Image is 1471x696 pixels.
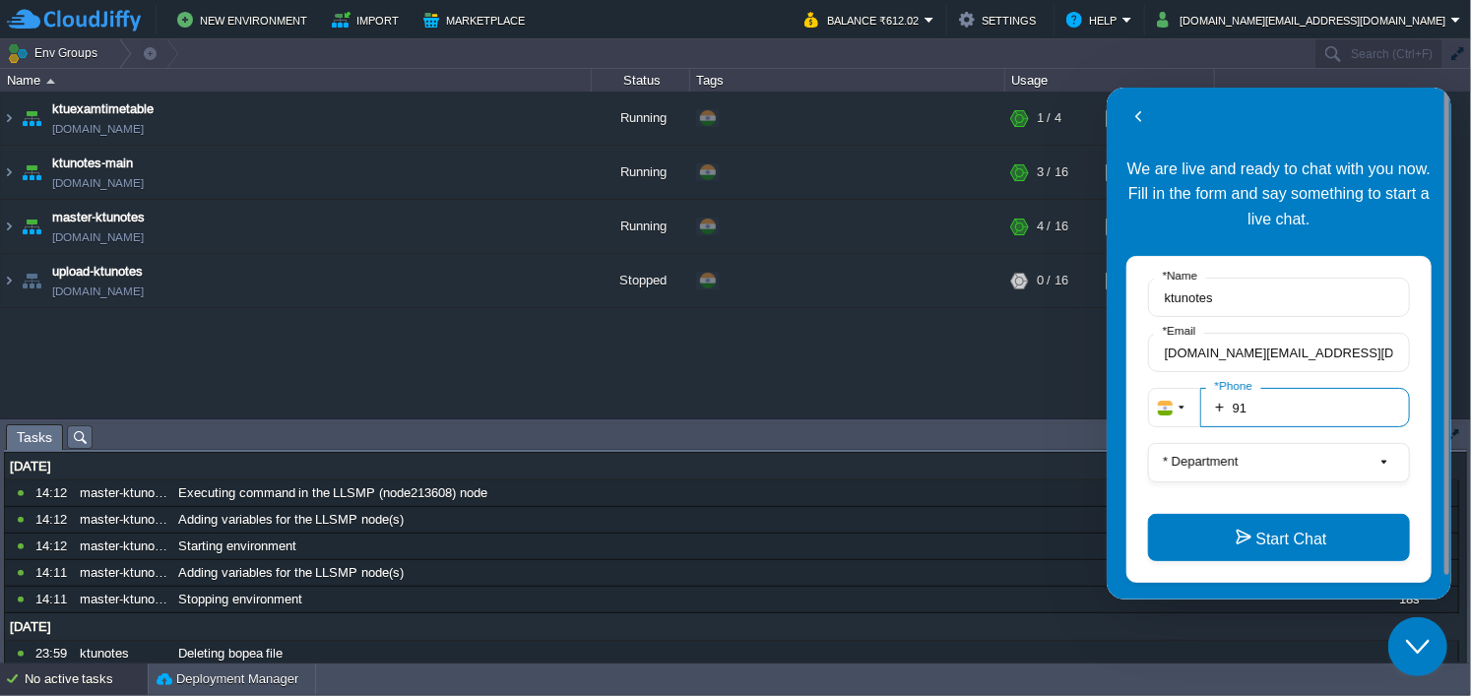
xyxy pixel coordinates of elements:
[1388,617,1451,676] iframe: chat widget
[25,664,148,695] div: No active tasks
[1361,587,1457,612] div: 18s
[17,425,52,450] span: Tasks
[18,146,45,199] img: AMDAwAAAACH5BAEAAAAALAAAAAABAAEAAAICRAEAOw==
[35,480,73,506] div: 14:12
[5,454,1458,479] div: [DATE]
[52,154,133,173] a: ktunotes-main
[52,119,144,139] a: [DOMAIN_NAME]
[592,254,690,307] div: Stopped
[1006,69,1214,92] div: Usage
[7,8,141,32] img: CloudJiffy
[5,614,1458,640] div: [DATE]
[592,200,690,253] div: Running
[52,208,145,227] a: master-ktunotes
[178,645,283,663] span: Deleting bopea file
[18,254,45,307] img: AMDAwAAAACH5BAEAAAAALAAAAAABAAEAAAICRAEAOw==
[178,564,404,582] span: Adding variables for the LLSMP node(s)
[35,560,73,586] div: 14:11
[1037,200,1068,253] div: 4 / 16
[75,641,171,666] div: ktunotes
[75,560,171,586] div: master-ktunotes
[804,8,925,32] button: Balance ₹612.02
[46,79,55,84] img: AMDAwAAAACH5BAEAAAAALAAAAAABAAEAAAICRAEAOw==
[1,92,17,145] img: AMDAwAAAACH5BAEAAAAALAAAAAABAAEAAAICRAEAOw==
[157,669,298,689] button: Deployment Manager
[18,92,45,145] img: AMDAwAAAACH5BAEAAAAALAAAAAABAAEAAAICRAEAOw==
[1157,8,1451,32] button: [DOMAIN_NAME][EMAIL_ADDRESS][DOMAIN_NAME]
[592,92,690,145] div: Running
[52,173,144,193] a: [DOMAIN_NAME]
[1106,254,1170,307] div: 4%
[52,262,143,282] a: upload-ktunotes
[1,200,17,253] img: AMDAwAAAACH5BAEAAAAALAAAAAABAAEAAAICRAEAOw==
[35,587,73,612] div: 14:11
[1361,641,1457,666] div: 5s
[1107,88,1451,600] iframe: chat widget
[1037,92,1061,145] div: 1 / 4
[593,69,689,92] div: Status
[52,282,144,301] a: [DOMAIN_NAME]
[1037,254,1068,307] div: 0 / 16
[178,591,302,608] span: Stopping environment
[75,480,171,506] div: master-ktunotes
[75,587,171,612] div: master-ktunotes
[592,146,690,199] div: Running
[2,69,591,92] div: Name
[52,99,154,119] a: ktuexamtimetable
[35,507,73,533] div: 14:12
[75,507,171,533] div: master-ktunotes
[691,69,1004,92] div: Tags
[1066,8,1122,32] button: Help
[423,8,531,32] button: Marketplace
[177,8,313,32] button: New Environment
[35,641,73,666] div: 23:59
[75,534,171,559] div: master-ktunotes
[1106,92,1170,145] div: 14%
[1106,146,1170,199] div: 5%
[1,146,17,199] img: AMDAwAAAACH5BAEAAAAALAAAAAABAAEAAAICRAEAOw==
[178,538,296,555] span: Starting environment
[178,511,404,529] span: Adding variables for the LLSMP node(s)
[1,254,17,307] img: AMDAwAAAACH5BAEAAAAALAAAAAABAAEAAAICRAEAOw==
[35,534,73,559] div: 14:12
[959,8,1042,32] button: Settings
[18,200,45,253] img: AMDAwAAAACH5BAEAAAAALAAAAAABAAEAAAICRAEAOw==
[52,227,144,247] a: [DOMAIN_NAME]
[332,8,406,32] button: Import
[7,39,104,67] button: Env Groups
[1037,146,1068,199] div: 3 / 16
[1106,200,1170,253] div: 1%
[178,484,487,502] span: Executing command in the LLSMP (node213608) node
